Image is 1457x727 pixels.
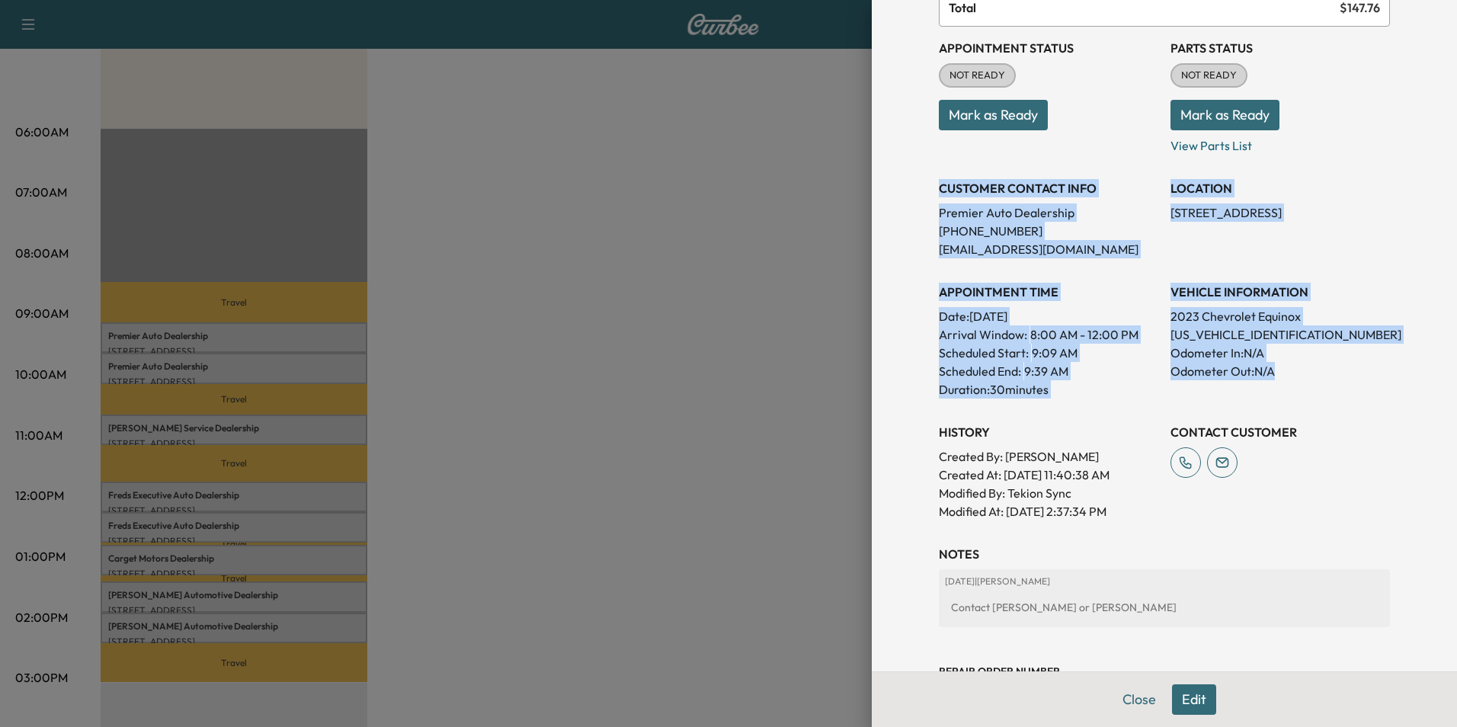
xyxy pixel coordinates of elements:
button: Close [1113,684,1166,715]
p: Scheduled End: [939,362,1021,380]
span: NOT READY [940,68,1014,83]
p: [PHONE_NUMBER] [939,222,1158,240]
p: [STREET_ADDRESS] [1170,203,1390,222]
h3: NOTES [939,545,1390,563]
p: Odometer In: N/A [1170,344,1390,362]
h3: Appointment Status [939,39,1158,57]
span: NOT READY [1172,68,1246,83]
button: Mark as Ready [1170,100,1279,130]
p: Scheduled Start: [939,344,1029,362]
button: Edit [1172,684,1216,715]
p: Modified At : [DATE] 2:37:34 PM [939,502,1158,520]
p: Duration: 30 minutes [939,380,1158,399]
h3: LOCATION [1170,179,1390,197]
h3: Parts Status [1170,39,1390,57]
p: [US_VEHICLE_IDENTIFICATION_NUMBER] [1170,325,1390,344]
p: Premier Auto Dealership [939,203,1158,222]
p: Arrival Window: [939,325,1158,344]
p: [EMAIL_ADDRESS][DOMAIN_NAME] [939,240,1158,258]
p: [DATE] | [PERSON_NAME] [945,575,1384,588]
h3: VEHICLE INFORMATION [1170,283,1390,301]
p: Created By : [PERSON_NAME] [939,447,1158,466]
h3: APPOINTMENT TIME [939,283,1158,301]
p: 9:09 AM [1032,344,1078,362]
h3: Repair Order number [939,664,1390,679]
p: Odometer Out: N/A [1170,362,1390,380]
p: Created At : [DATE] 11:40:38 AM [939,466,1158,484]
p: Date: [DATE] [939,307,1158,325]
h3: CONTACT CUSTOMER [1170,423,1390,441]
p: Modified By : Tekion Sync [939,484,1158,502]
button: Mark as Ready [939,100,1048,130]
p: 9:39 AM [1024,362,1068,380]
p: View Parts List [1170,130,1390,155]
h3: History [939,423,1158,441]
div: Contact [PERSON_NAME] or [PERSON_NAME] [945,594,1384,621]
h3: CUSTOMER CONTACT INFO [939,179,1158,197]
p: 2023 Chevrolet Equinox [1170,307,1390,325]
span: 8:00 AM - 12:00 PM [1030,325,1138,344]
